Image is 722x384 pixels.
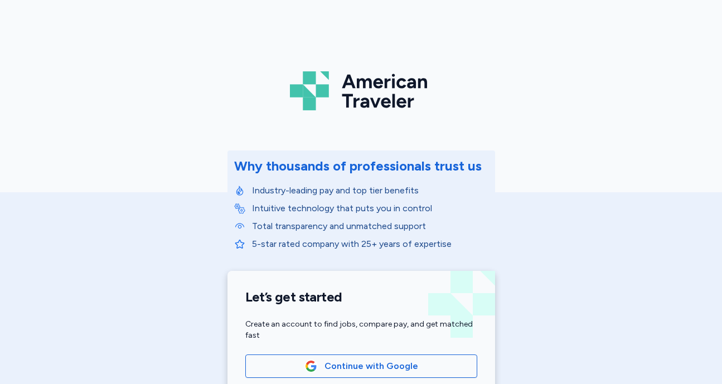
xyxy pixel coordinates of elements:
[252,220,488,233] p: Total transparency and unmatched support
[234,157,482,175] div: Why thousands of professionals trust us
[245,354,477,378] button: Google LogoContinue with Google
[252,202,488,215] p: Intuitive technology that puts you in control
[324,359,418,373] span: Continue with Google
[245,289,477,305] h1: Let’s get started
[290,67,433,115] img: Logo
[252,184,488,197] p: Industry-leading pay and top tier benefits
[252,237,488,251] p: 5-star rated company with 25+ years of expertise
[245,319,477,341] div: Create an account to find jobs, compare pay, and get matched fast
[305,360,317,372] img: Google Logo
